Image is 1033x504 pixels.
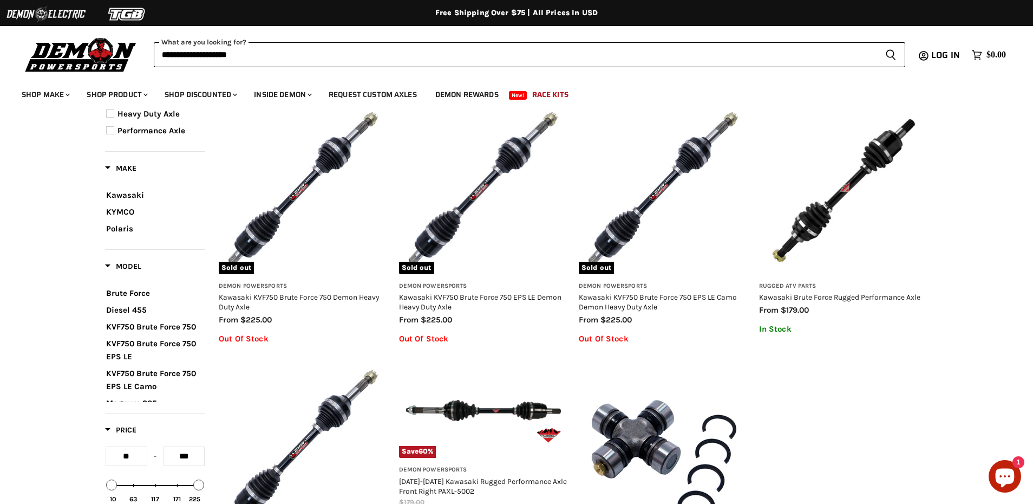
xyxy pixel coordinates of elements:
span: from [219,315,238,325]
a: Request Custom Axles [321,83,425,106]
a: Kawasaki KVF750 Brute Force 750 Demon Heavy Duty AxleSold out [219,105,388,274]
h3: Demon Powersports [579,282,748,290]
h3: Demon Powersports [399,282,568,290]
p: Out Of Stock [399,334,568,344]
span: Performance Axle [117,126,185,135]
span: Magnum 325 [106,398,157,408]
span: Polaris [106,224,133,234]
span: Brute Force [106,288,150,298]
button: Filter by Price [105,425,136,438]
span: New! [509,91,527,100]
a: Shop Make [14,83,76,106]
a: Race Kits [524,83,577,106]
h3: Rugged ATV Parts [759,282,929,290]
span: KYMCO [106,207,134,217]
a: Kawasaki Brute Force Rugged Performance Axle [759,293,920,301]
a: [DATE]-[DATE] Kawasaki Rugged Performance Axle Front Right PAXL-5002 [399,477,567,495]
h3: Demon Powersports [399,466,568,474]
span: from [399,315,419,325]
p: Out Of Stock [219,334,388,344]
span: KVF750 Brute Force 750 [106,322,196,332]
span: Kawasaki [106,190,144,200]
img: Demon Electric Logo 2 [5,4,87,24]
span: Sold out [579,262,614,274]
span: Model [105,262,141,271]
span: Heavy Duty Axle [117,109,180,119]
div: 10 [110,495,116,503]
img: Kawasaki KVF750 Brute Force 750 Demon Heavy Duty Axle [219,105,388,274]
a: Inside Demon [246,83,318,106]
a: Shop Discounted [156,83,244,106]
span: $225.00 [600,315,632,325]
span: Make [105,164,136,173]
h3: Demon Powersports [219,282,388,290]
span: $179.00 [781,305,809,315]
span: from [759,305,779,315]
input: Max value [164,447,205,466]
input: Search [154,42,877,67]
span: Save % [399,446,436,458]
span: 60 [419,447,428,455]
a: $0.00 [966,47,1011,63]
inbox-online-store-chat: Shopify online store chat [985,460,1024,495]
a: Shop Product [79,83,154,106]
span: Log in [931,48,960,62]
div: Min value [106,480,117,490]
span: KVF750 Brute Force 750 EPS LE [106,339,196,361]
button: Search [877,42,905,67]
img: Kawasaki KVF750 Brute Force 750 EPS LE Demon Heavy Duty Axle [399,105,568,274]
img: Kawasaki Brute Force Rugged Performance Axle [759,105,929,274]
input: Min value [106,447,147,466]
span: $0.00 [986,50,1006,60]
div: 63 [129,495,137,503]
div: 171 [173,495,181,503]
span: Diesel 455 [106,305,147,315]
a: Demon Rewards [427,83,507,106]
button: Filter by Make [105,163,136,177]
div: 117 [151,495,159,503]
form: Product [154,42,905,67]
a: Kawasaki KVF750 Brute Force 750 Demon Heavy Duty Axle [219,293,379,311]
img: TGB Logo 2 [87,4,168,24]
div: - [147,447,164,466]
img: 2008-2011 Kawasaki Rugged Performance Axle Front Right PAXL-5002 [399,363,568,458]
a: Log in [926,50,966,60]
a: Kawasaki KVF750 Brute Force 750 EPS LE Demon Heavy Duty AxleSold out [399,105,568,274]
div: Free Shipping Over $75 | All Prices In USD [83,8,950,18]
a: Kawasaki KVF750 Brute Force 750 EPS LE Camo Demon Heavy Duty AxleSold out [579,105,748,274]
p: Out Of Stock [579,334,748,344]
img: Kawasaki KVF750 Brute Force 750 EPS LE Camo Demon Heavy Duty Axle [579,105,748,274]
p: In Stock [759,325,929,334]
button: Filter by Model [105,261,141,275]
span: Sold out [399,262,434,274]
div: 225 [189,495,200,503]
span: $225.00 [240,315,272,325]
a: Kawasaki KVF750 Brute Force 750 EPS LE Camo Demon Heavy Duty Axle [579,293,737,311]
span: from [579,315,598,325]
ul: Main menu [14,79,1003,106]
span: Price [105,425,136,435]
a: Kawasaki KVF750 Brute Force 750 EPS LE Demon Heavy Duty Axle [399,293,561,311]
span: $225.00 [421,315,452,325]
span: Sold out [219,262,254,274]
div: Max value [193,480,204,490]
span: KVF750 Brute Force 750 EPS LE Camo [106,369,196,391]
a: 2008-2011 Kawasaki Rugged Performance Axle Front Right PAXL-5002Save60% [399,363,568,458]
img: Demon Powersports [22,35,140,74]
